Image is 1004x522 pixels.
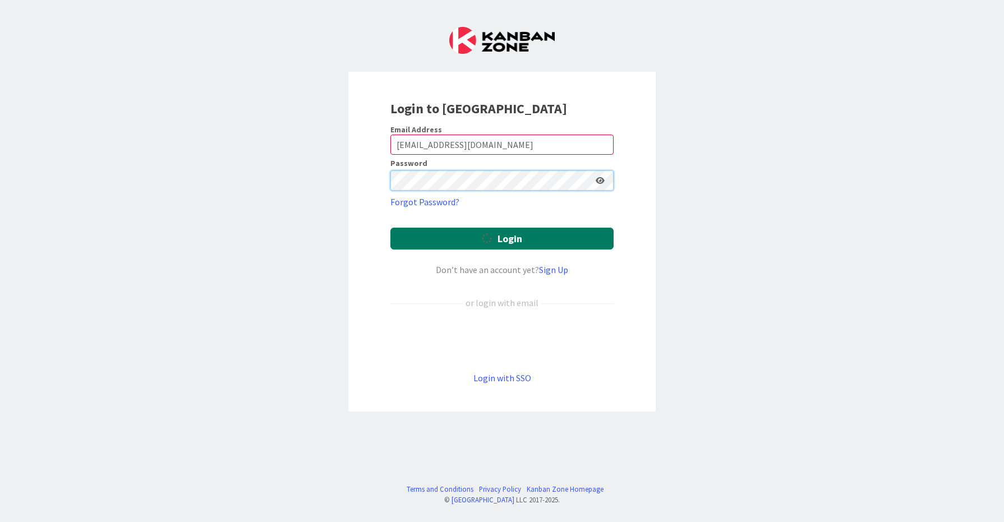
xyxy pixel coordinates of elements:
a: Login with SSO [473,372,531,384]
b: Login to [GEOGRAPHIC_DATA] [390,100,567,117]
a: Sign Up [539,264,568,275]
div: or login with email [463,296,541,309]
img: Kanban Zone [449,27,555,54]
iframe: Sign in with Google Button [385,328,619,353]
label: Email Address [390,124,442,135]
button: Login [390,228,614,250]
a: Kanban Zone Homepage [527,484,604,495]
div: Don’t have an account yet? [390,263,614,276]
div: © LLC 2017- 2025 . [401,495,604,505]
a: [GEOGRAPHIC_DATA] [452,495,514,504]
a: Forgot Password? [390,195,459,209]
label: Password [390,159,427,167]
a: Terms and Conditions [407,484,473,495]
a: Privacy Policy [479,484,521,495]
